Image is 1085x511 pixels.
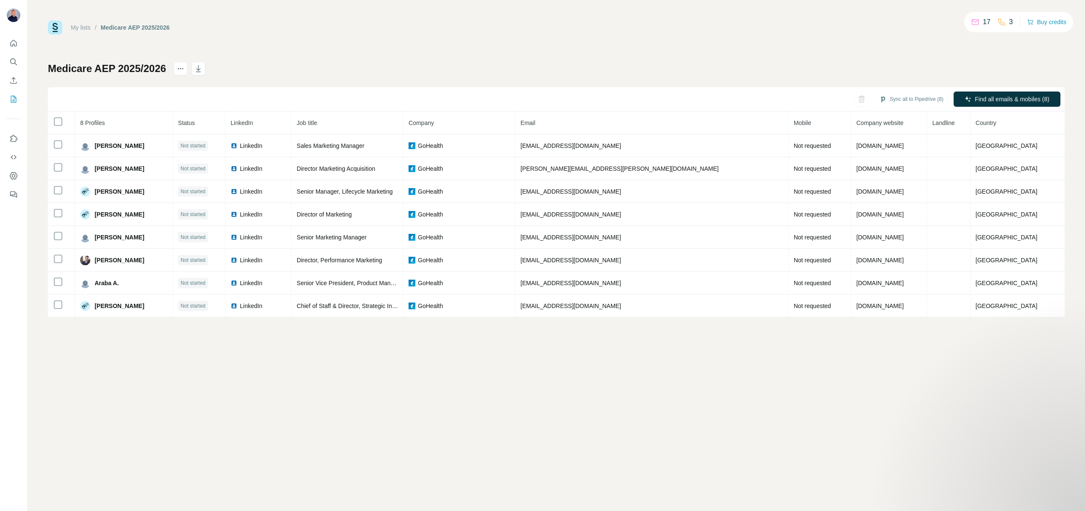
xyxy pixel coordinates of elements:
span: Director, Performance Marketing [297,257,382,264]
span: [EMAIL_ADDRESS][DOMAIN_NAME] [520,234,621,241]
img: company-logo [409,257,415,264]
span: Not started [181,302,206,310]
span: [DOMAIN_NAME] [857,165,904,172]
span: [PERSON_NAME] [95,164,144,173]
img: company-logo [409,280,415,286]
span: [EMAIL_ADDRESS][DOMAIN_NAME] [520,211,621,218]
img: LinkedIn logo [231,142,237,149]
span: Not requested [794,211,831,218]
img: Avatar [80,255,90,265]
span: [PERSON_NAME] [95,256,144,264]
span: [PERSON_NAME] [95,187,144,196]
span: [PERSON_NAME] [95,142,144,150]
span: GoHealth [418,142,443,150]
img: Avatar [7,8,20,22]
img: Avatar [80,232,90,242]
span: GoHealth [418,302,443,310]
span: [EMAIL_ADDRESS][DOMAIN_NAME] [520,303,621,309]
img: Avatar [80,209,90,219]
span: Director of Marketing [297,211,352,218]
span: Not started [181,233,206,241]
span: GoHealth [418,164,443,173]
span: [DOMAIN_NAME] [857,234,904,241]
span: [DOMAIN_NAME] [857,257,904,264]
span: Director Marketing Acquisition [297,165,375,172]
span: [EMAIL_ADDRESS][DOMAIN_NAME] [520,188,621,195]
span: [PERSON_NAME][EMAIL_ADDRESS][PERSON_NAME][DOMAIN_NAME] [520,165,719,172]
span: [GEOGRAPHIC_DATA] [976,303,1038,309]
img: LinkedIn logo [231,188,237,195]
img: Avatar [80,164,90,174]
span: [DOMAIN_NAME] [857,142,904,149]
img: company-logo [409,211,415,218]
img: Avatar [80,301,90,311]
span: LinkedIn [231,119,253,126]
span: Chief of Staff & Director, Strategic Initiatives [297,303,412,309]
span: [GEOGRAPHIC_DATA] [976,165,1038,172]
a: My lists [71,24,91,31]
button: Dashboard [7,168,20,183]
span: LinkedIn [240,187,262,196]
iframe: Intercom live chat [1056,482,1077,503]
span: Senior Manager, Lifecycle Marketing [297,188,392,195]
span: GoHealth [418,279,443,287]
span: Mobile [794,119,811,126]
span: [GEOGRAPHIC_DATA] [976,280,1038,286]
span: LinkedIn [240,142,262,150]
span: [PERSON_NAME] [95,233,144,242]
button: actions [174,62,187,75]
span: Not requested [794,280,831,286]
span: 8 Profiles [80,119,105,126]
span: Not started [181,256,206,264]
span: Not requested [794,303,831,309]
span: GoHealth [418,187,443,196]
img: LinkedIn logo [231,280,237,286]
img: company-logo [409,142,415,149]
span: Not requested [794,257,831,264]
span: Country [976,119,996,126]
button: Search [7,54,20,69]
span: Not started [181,188,206,195]
img: LinkedIn logo [231,234,237,241]
span: LinkedIn [240,210,262,219]
span: [EMAIL_ADDRESS][DOMAIN_NAME] [520,257,621,264]
span: Araba A. [95,279,119,287]
span: LinkedIn [240,279,262,287]
span: [DOMAIN_NAME] [857,211,904,218]
span: Not started [181,142,206,150]
span: [GEOGRAPHIC_DATA] [976,234,1038,241]
button: Feedback [7,187,20,202]
span: Not requested [794,142,831,149]
img: company-logo [409,303,415,309]
img: company-logo [409,165,415,172]
img: company-logo [409,188,415,195]
button: Buy credits [1027,16,1066,28]
button: Enrich CSV [7,73,20,88]
span: Company [409,119,434,126]
button: Use Surfe on LinkedIn [7,131,20,146]
img: Avatar [80,186,90,197]
span: Not started [181,211,206,218]
img: LinkedIn logo [231,303,237,309]
span: [GEOGRAPHIC_DATA] [976,257,1038,264]
span: [DOMAIN_NAME] [857,280,904,286]
span: Company website [857,119,904,126]
h1: Medicare AEP 2025/2026 [48,62,166,75]
img: Avatar [80,141,90,151]
span: Job title [297,119,317,126]
span: GoHealth [418,256,443,264]
span: [GEOGRAPHIC_DATA] [976,188,1038,195]
button: Find all emails & mobiles (8) [954,92,1060,107]
span: Sales Marketing Manager [297,142,364,149]
span: [PERSON_NAME] [95,210,144,219]
img: Avatar [80,278,90,288]
span: [EMAIL_ADDRESS][DOMAIN_NAME] [520,280,621,286]
img: LinkedIn logo [231,211,237,218]
span: Not started [181,165,206,172]
span: Senior Marketing Manager [297,234,367,241]
span: [PERSON_NAME] [95,302,144,310]
button: My lists [7,92,20,107]
span: Not started [181,279,206,287]
button: Use Surfe API [7,150,20,165]
img: LinkedIn logo [231,257,237,264]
